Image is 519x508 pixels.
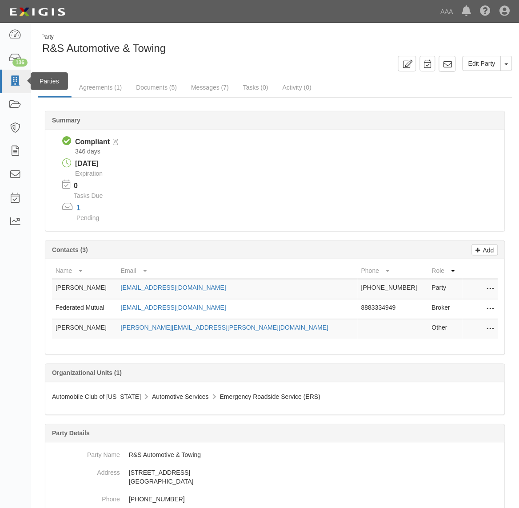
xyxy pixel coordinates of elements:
dt: Address [49,464,120,477]
th: Name [52,263,117,279]
a: Messages (7) [184,79,236,96]
dd: R&S Automotive & Towing [49,446,501,464]
a: AAA [436,3,458,20]
div: [DATE] [75,159,103,169]
td: Party [428,279,463,299]
b: Organizational Units (1) [52,370,122,377]
a: [EMAIL_ADDRESS][DOMAIN_NAME] [121,284,226,291]
img: logo-5460c22ac91f19d4615b14bd174203de0afe785f0fc80cf4dbbc73dc1793850b.png [7,4,68,20]
a: Tasks (0) [236,79,275,96]
td: [PHONE_NUMBER] [358,279,428,299]
td: Broker [428,299,463,319]
span: R&S Automotive & Towing [42,42,166,54]
div: R&S Automotive & Towing [38,33,512,56]
b: Summary [52,117,80,124]
a: Edit Party [463,56,501,71]
b: Contacts (3) [52,246,88,253]
td: Federated Mutual [52,299,117,319]
span: Tasks Due [74,192,103,199]
i: Compliant [62,137,72,146]
div: Compliant [75,137,110,147]
div: 136 [12,59,28,67]
td: Other [428,319,463,339]
a: Add [472,244,498,256]
span: Emergency Roadside Service (ERS) [220,394,320,401]
a: [EMAIL_ADDRESS][DOMAIN_NAME] [121,304,226,311]
span: Automotive Services [152,394,209,401]
a: Activity (0) [276,79,318,96]
td: 8883334949 [358,299,428,319]
a: Agreements (1) [72,79,128,96]
p: 0 [74,181,114,191]
i: Pending Review [113,139,118,146]
div: Party [41,33,166,41]
a: 1 [76,204,80,212]
td: [PERSON_NAME] [52,319,117,339]
th: Phone [358,263,428,279]
dt: Phone [49,491,120,504]
dd: [STREET_ADDRESS] [GEOGRAPHIC_DATA] [49,464,501,491]
a: Documents (5) [129,79,184,96]
i: Help Center - Complianz [480,6,491,17]
div: Parties [31,72,68,90]
th: Role [428,263,463,279]
span: Expiration [75,170,103,177]
a: [PERSON_NAME][EMAIL_ADDRESS][PERSON_NAME][DOMAIN_NAME] [121,324,329,331]
span: Since 10/21/2024 [75,148,100,155]
p: Add [481,245,494,255]
dt: Party Name [49,446,120,460]
span: Automobile Club of [US_STATE] [52,394,141,401]
td: [PERSON_NAME] [52,279,117,299]
span: Pending [76,214,99,221]
b: Party Details [52,430,90,437]
th: Email [117,263,358,279]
